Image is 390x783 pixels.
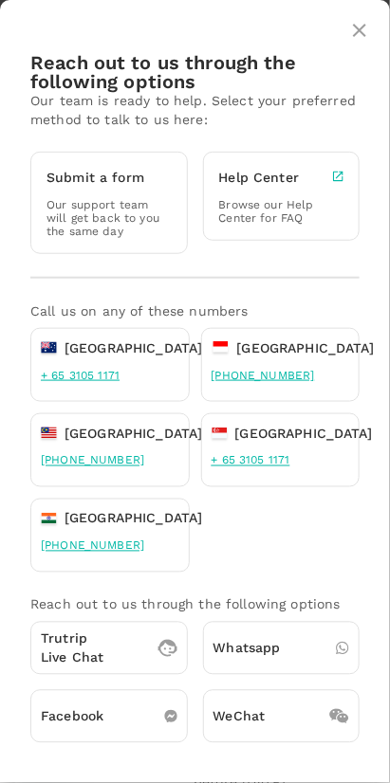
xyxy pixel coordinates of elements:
p: Submit a form [46,168,144,187]
p: Browse our Help Center for FAQ [219,198,344,225]
p: Call us on any of these numbers [30,301,360,320]
p: Facebook [41,707,103,726]
button: close [337,8,382,53]
p: [GEOGRAPHIC_DATA] [235,424,374,443]
p: Whatsapp [214,639,281,658]
p: [GEOGRAPHIC_DATA] [65,424,203,443]
p: WeChat [214,707,266,726]
p: Help Center [219,168,300,187]
a: [PHONE_NUMBER] [41,539,144,553]
a: [PHONE_NUMBER] [212,369,315,382]
p: Trutrip Live Chat [41,629,103,667]
p: Reach out to us through the following options [30,595,360,614]
a: + 65 3105 1171 [41,369,120,382]
a: [PHONE_NUMBER] [41,454,144,467]
p: [GEOGRAPHIC_DATA] [237,338,376,357]
a: + 65 3105 1171 [212,454,290,467]
p: Our support team will get back to you the same day [46,198,172,238]
h6: Reach out to us through the following options [30,53,360,91]
p: Our team is ready to help. Select your preferred method to talk to us here: [30,91,360,129]
p: [GEOGRAPHIC_DATA] [65,338,203,357]
p: [GEOGRAPHIC_DATA] [65,509,203,528]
